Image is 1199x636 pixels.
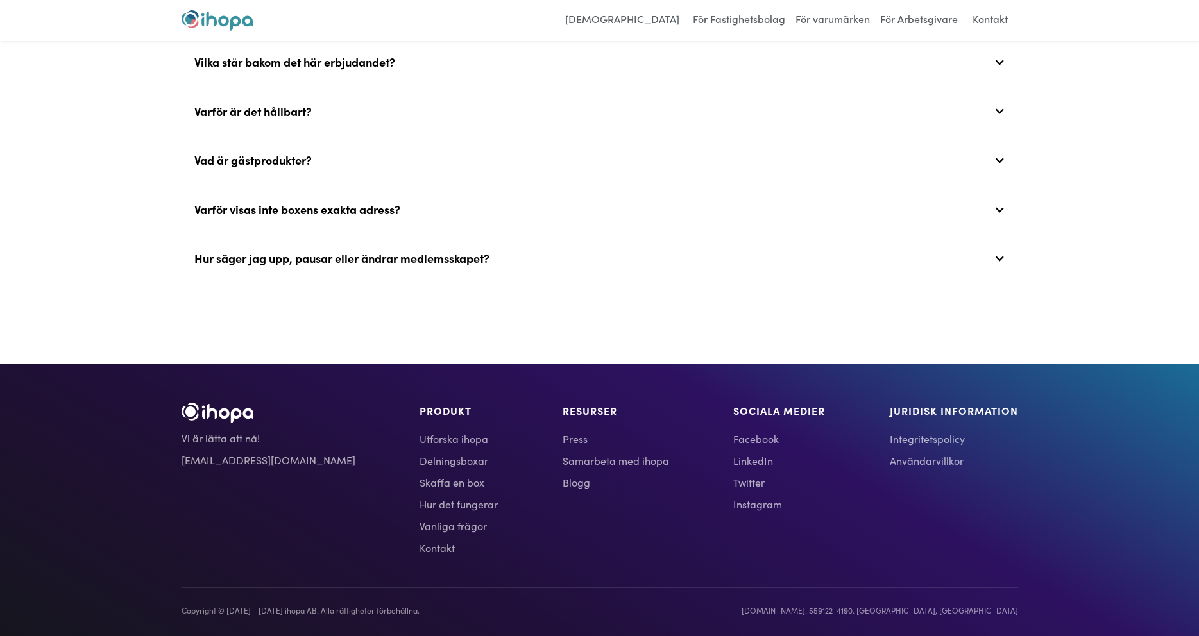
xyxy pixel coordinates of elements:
div: Varför är det hållbart? [182,90,1018,131]
div: Copyright © [DATE] - [DATE] ihopa AB. Alla rättigheter förbehållna. [182,603,420,617]
a: Integritetspolicy [890,431,1018,446]
a: Blogg [563,474,669,490]
h2: RESURSER [563,403,669,418]
img: ihopa logo [182,10,253,31]
a: [DEMOGRAPHIC_DATA] [559,10,686,31]
a: För Fastighetsbolag [690,10,788,31]
div: Varför visas inte boxens exakta adress? [182,189,1018,230]
a: Instagram [733,496,825,512]
a: Press [563,431,669,446]
a: Kontakt [420,540,498,555]
div: Varför visas inte boxens exakta adress? [194,203,400,217]
div: Vilka står bakom det här erbjudandet? [194,55,395,69]
a: LinkedIn [733,453,825,468]
h2: JURIDISK INFORMATION [890,403,1018,418]
a: Utforska ihopa [420,431,498,446]
div: Hur säger jag upp, pausar eller ändrar medlemsskapet? [182,238,1018,279]
h2: SOCIALA MEDIER [733,403,825,418]
a: home [182,10,253,31]
div: Varför är det hållbart? [194,105,312,119]
a: Kontakt [965,10,1016,31]
a: Facebook [733,431,825,446]
a: Twitter [733,474,825,490]
a: Vanliga frågor [420,518,498,533]
h2: PRODUKT [420,403,498,418]
a: För varumärken [792,10,873,31]
a: [EMAIL_ADDRESS][DOMAIN_NAME] [182,452,355,467]
a: Vi är lätta att nå! [182,430,355,446]
div: Vilka står bakom det här erbjudandet? [182,42,1018,83]
div: [DOMAIN_NAME]: 559122-4190. [GEOGRAPHIC_DATA], [GEOGRAPHIC_DATA] [742,603,1018,617]
div: Hur säger jag upp, pausar eller ändrar medlemsskapet? [194,251,489,265]
div: Vad är gästprodukter? [182,140,1018,181]
a: Delningsboxar [420,453,498,468]
a: För Arbetsgivare [877,10,961,31]
a: Användarvillkor [890,453,1018,468]
div: Vad är gästprodukter? [194,153,312,167]
a: Samarbeta med ihopa [563,453,669,468]
img: ihopa Logo White [182,403,253,423]
a: Skaffa en box [420,474,498,490]
a: Hur det fungerar [420,496,498,512]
